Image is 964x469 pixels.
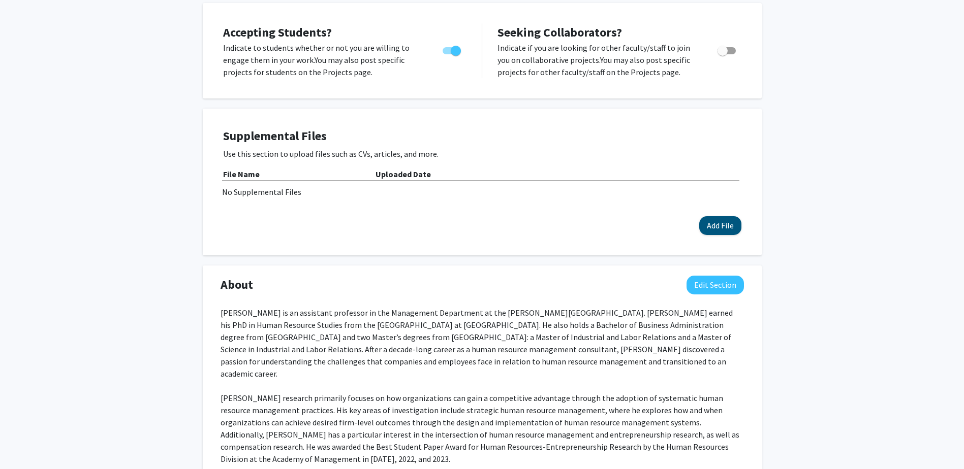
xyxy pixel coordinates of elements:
iframe: Chat [8,423,43,461]
b: Uploaded Date [376,169,431,179]
h4: Supplemental Files [223,129,741,144]
div: Toggle [439,42,467,57]
span: Seeking Collaborators? [497,24,622,40]
button: Add File [699,216,741,235]
span: About [221,276,253,294]
div: No Supplemental Files [222,186,742,198]
div: Toggle [713,42,741,57]
p: Use this section to upload files such as CVs, articles, and more. [223,148,741,160]
p: Indicate if you are looking for other faculty/staff to join you on collaborative projects. You ma... [497,42,698,78]
button: Edit About [687,276,744,294]
b: File Name [223,169,260,179]
span: Accepting Students? [223,24,332,40]
div: [PERSON_NAME] is an assistant professor in the Management Department at the [PERSON_NAME][GEOGRAP... [221,307,744,465]
p: Indicate to students whether or not you are willing to engage them in your work. You may also pos... [223,42,423,78]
